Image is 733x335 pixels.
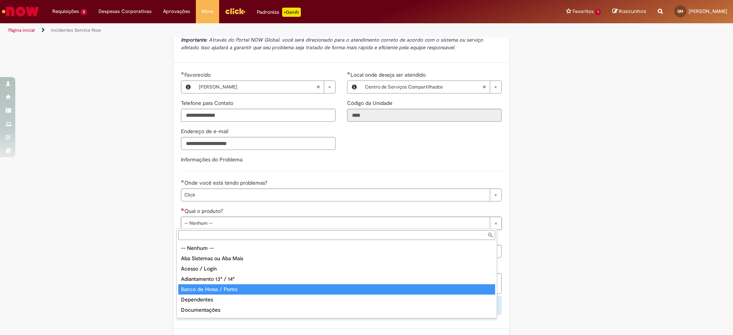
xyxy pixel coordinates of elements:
div: Documentações [178,305,495,315]
div: Acesso / Login [178,264,495,274]
div: Aba Sistemas ou Aba Mais [178,253,495,264]
div: Estruturas [178,315,495,325]
div: Banco de Horas / Ponto [178,284,495,295]
div: Adiantamento 13° / 14° [178,274,495,284]
ul: Qual o produto? [177,242,497,318]
div: Dependentes [178,295,495,305]
div: -- Nenhum -- [178,243,495,253]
